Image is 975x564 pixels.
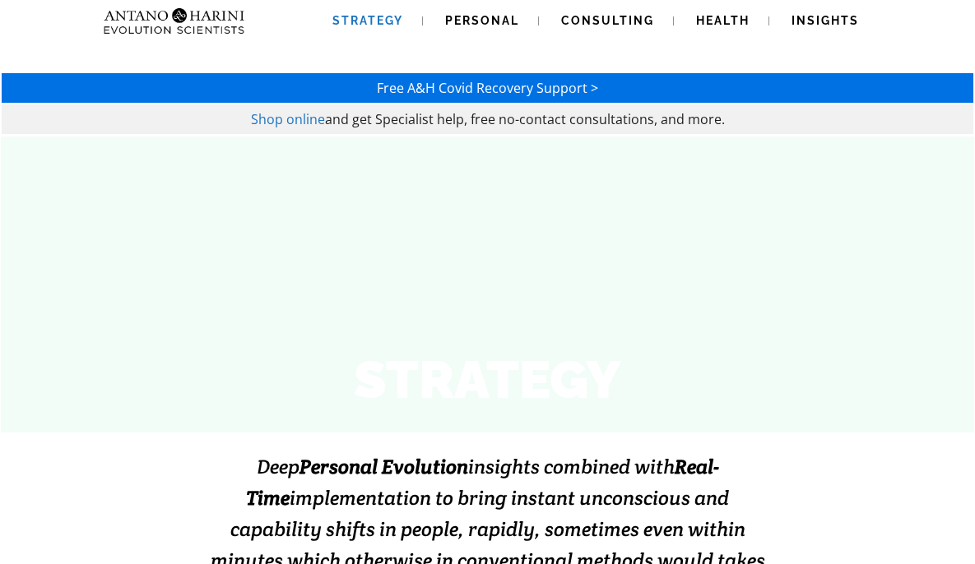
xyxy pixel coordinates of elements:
[561,14,654,27] span: Consulting
[377,79,598,97] a: Free A&H Covid Recovery Support >
[445,14,519,27] span: Personal
[299,454,468,479] strong: Personal Evolution
[332,14,403,27] span: Strategy
[325,110,725,128] span: and get Specialist help, free no-contact consultations, and more.
[792,14,859,27] span: Insights
[251,110,325,128] a: Shop online
[696,14,750,27] span: Health
[354,349,621,410] strong: STRATEGY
